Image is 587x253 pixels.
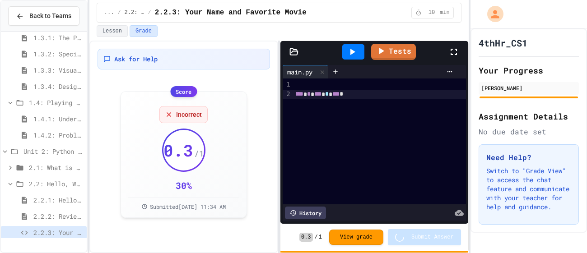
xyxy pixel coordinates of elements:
[299,233,313,242] span: 0.3
[33,82,83,91] span: 1.3.4: Designing Flowcharts
[33,212,83,221] span: 2.2.2: Review - Hello, World!
[371,44,416,60] a: Tests
[479,110,579,123] h2: Assignment Details
[283,80,292,90] div: 1
[176,179,192,192] div: 30 %
[117,9,121,16] span: /
[194,147,204,160] span: / 1
[33,33,83,42] span: 1.3.1: The Power of Algorithms
[33,195,83,205] span: 2.2.1: Hello, World!
[33,49,83,59] span: 1.3.2: Specifying Ideas with Pseudocode
[285,207,326,219] div: History
[486,152,571,163] h3: Need Help?
[319,234,322,241] span: 1
[283,90,292,99] div: 2
[424,9,439,16] span: 10
[125,9,144,16] span: 2.2: Hello, World!
[33,114,83,124] span: 1.4.1: Understanding Games with Flowcharts
[33,65,83,75] span: 1.3.3: Visualizing Logic with Flowcharts
[411,234,454,241] span: Submit Answer
[440,9,450,16] span: min
[486,166,571,212] p: Switch to "Grade View" to access the chat feature and communicate with your teacher for help and ...
[114,55,158,64] span: Ask for Help
[148,9,151,16] span: /
[104,9,114,16] span: ...
[479,126,579,137] div: No due date set
[315,234,318,241] span: /
[163,141,193,159] span: 0.3
[479,37,527,49] h1: 4thHr_CS1
[33,228,83,237] span: 2.2.3: Your Name and Favorite Movie
[29,179,83,189] span: 2.2: Hello, World!
[97,25,128,37] button: Lesson
[130,25,158,37] button: Grade
[329,230,383,245] button: View grade
[33,130,83,140] span: 1.4.2: Problem Solving Reflection
[283,67,317,77] div: main.py
[150,203,226,210] span: Submitted [DATE] 11:34 AM
[176,110,202,119] span: Incorrect
[29,98,83,107] span: 1.4: Playing Games
[29,11,71,21] span: Back to Teams
[155,7,307,18] span: 2.2.3: Your Name and Favorite Movie
[29,163,83,172] span: 2.1: What is Code?
[479,64,579,77] h2: Your Progress
[170,86,197,97] div: Score
[478,4,506,24] div: My Account
[481,84,576,92] div: [PERSON_NAME]
[23,147,83,156] span: Unit 2: Python Fundamentals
